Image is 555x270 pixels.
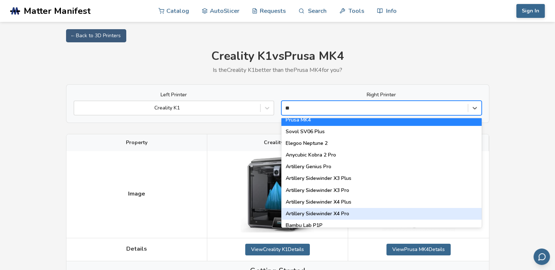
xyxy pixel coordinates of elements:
[516,4,545,18] button: Sign In
[281,161,482,173] div: Artillery Genius Pro
[128,190,145,197] span: Image
[386,244,451,255] a: ViewPrusa MK4Details
[245,244,310,255] a: ViewCreality K1Details
[126,140,147,146] span: Property
[66,67,489,73] p: Is the Creality K1 better than the Prusa MK4 for you?
[264,140,291,146] span: Creality K1
[281,138,482,149] div: Elegoo Neptune 2
[66,29,126,42] a: ← Back to 3D Printers
[241,157,314,232] img: Creality K1
[281,173,482,184] div: Artillery Sidewinder X3 Plus
[281,149,482,161] div: Anycubic Kobra 2 Pro
[281,220,482,231] div: Bambu Lab P1P
[281,92,482,98] label: Right Printer
[281,208,482,220] div: Artillery Sidewinder X4 Pro
[78,105,79,111] input: Creality K1
[281,126,482,138] div: Sovol SV06 Plus
[281,114,482,126] div: Prusa MK4
[285,105,290,111] input: Anycubic Kobra 2 PlusElegoo Neptune 3 MaxSovol SV06 Plus ACEEnder 5 PlusPrusa I3 MK3Prusa I3 MK3S...
[533,248,550,265] button: Send feedback via email
[281,185,482,196] div: Artillery Sidewinder X3 Pro
[74,92,274,98] label: Left Printer
[126,246,147,252] span: Details
[66,50,489,63] h1: Creality K1 vs Prusa MK4
[24,6,90,16] span: Matter Manifest
[281,196,482,208] div: Artillery Sidewinder X4 Plus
